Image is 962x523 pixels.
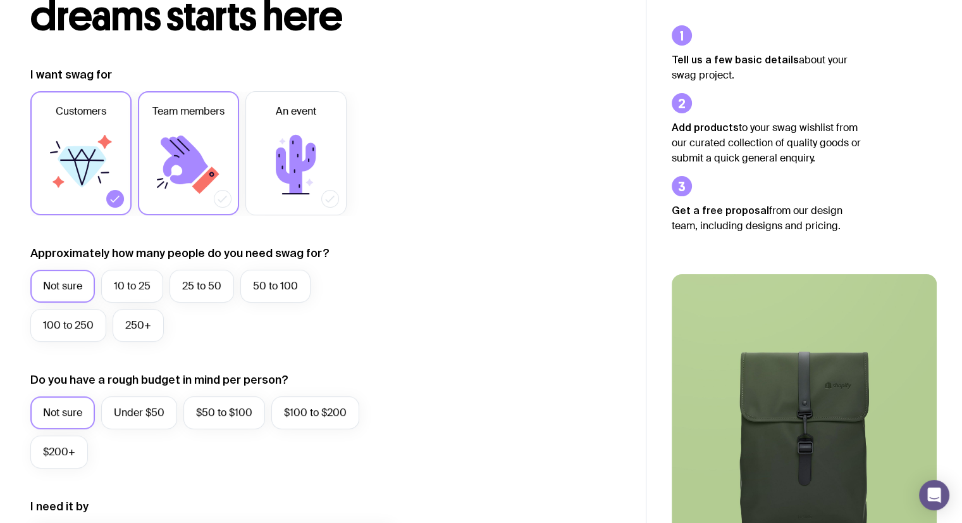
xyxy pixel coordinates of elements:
p: about your swag project. [672,52,861,83]
label: 100 to 250 [30,309,106,342]
span: Customers [56,104,106,119]
span: Team members [152,104,225,119]
p: from our design team, including designs and pricing. [672,203,861,234]
label: Not sure [30,270,95,303]
label: Approximately how many people do you need swag for? [30,246,330,261]
label: I need it by [30,499,89,514]
span: An event [276,104,316,119]
div: Open Intercom Messenger [919,480,949,510]
label: $100 to $200 [271,396,359,429]
label: I want swag for [30,67,112,82]
label: 50 to 100 [240,270,311,303]
label: 25 to 50 [170,270,234,303]
strong: Add products [672,122,739,133]
p: to your swag wishlist from our curated collection of quality goods or submit a quick general enqu... [672,120,861,166]
strong: Tell us a few basic details [672,54,799,65]
label: Under $50 [101,396,177,429]
label: 10 to 25 [101,270,163,303]
label: Do you have a rough budget in mind per person? [30,372,288,388]
label: $50 to $100 [183,396,265,429]
strong: Get a free proposal [672,205,769,216]
label: Not sure [30,396,95,429]
label: 250+ [113,309,164,342]
label: $200+ [30,436,88,469]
